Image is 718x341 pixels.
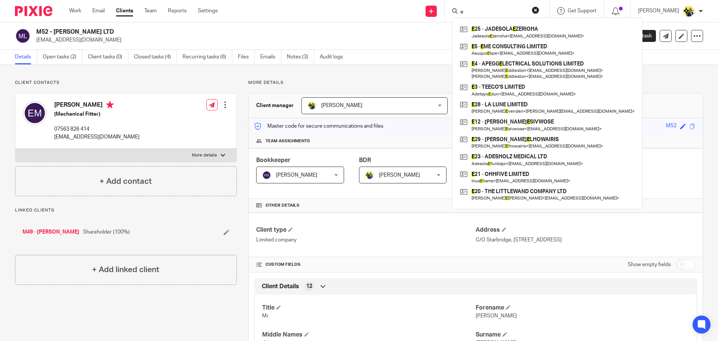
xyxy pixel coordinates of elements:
span: Bookkeeper [256,157,291,163]
p: C/O Starbridge, [STREET_ADDRESS] [476,236,695,244]
p: Limited company [256,236,476,244]
h2: M52 - [PERSON_NAME] LTD [36,28,488,36]
img: Bobo-Starbridge%201.jpg [307,101,316,110]
p: More details [248,80,703,86]
h4: Title [262,304,476,312]
span: Mr [262,313,269,319]
a: Recurring tasks (6) [182,50,232,64]
a: Clients [116,7,133,15]
span: Client Details [262,283,299,290]
a: Reports [168,7,187,15]
h5: (Mechanical Fitter) [54,110,139,118]
img: svg%3E [23,101,47,125]
a: Emails [260,50,281,64]
span: Shareholder (100%) [83,228,130,236]
h4: Client type [256,226,476,234]
p: [EMAIL_ADDRESS][DOMAIN_NAME] [36,36,601,44]
a: M49 - [PERSON_NAME] [22,228,79,236]
span: Get Support [568,8,596,13]
img: Pixie [15,6,52,16]
a: Team [144,7,157,15]
a: Files [238,50,255,64]
a: Settings [198,7,218,15]
h4: + Add linked client [92,264,159,275]
a: Details [15,50,37,64]
p: [EMAIL_ADDRESS][DOMAIN_NAME] [54,133,139,141]
img: Dennis-Starbridge.jpg [365,171,374,180]
a: Audit logs [320,50,349,64]
p: Linked clients [15,207,237,213]
p: Master code for secure communications and files [254,122,383,130]
div: M52 [666,122,676,131]
span: [PERSON_NAME] [379,173,420,178]
img: svg%3E [15,28,31,44]
p: More details [192,152,217,158]
h4: CUSTOM FIELDS [256,262,476,268]
p: 07563 826 414 [54,125,139,133]
h3: Client manager [256,102,294,109]
img: Dan-Starbridge%20(1).jpg [683,5,695,17]
label: Show empty fields [628,261,671,268]
a: Closed tasks (4) [134,50,177,64]
i: Primary [106,101,114,109]
h4: [PERSON_NAME] [54,101,139,110]
a: Open tasks (2) [43,50,82,64]
p: [PERSON_NAME] [638,7,679,15]
h4: Surname [476,331,689,339]
h4: + Add contact [99,176,152,187]
img: svg%3E [262,171,271,180]
span: 12 [306,283,312,290]
p: Client contacts [15,80,237,86]
input: Search [460,9,527,16]
span: Team assignments [266,138,310,144]
h4: Middle Names [262,331,476,339]
span: [PERSON_NAME] [476,313,517,319]
button: Clear [532,6,539,14]
h4: Address [476,226,695,234]
span: [PERSON_NAME] [321,103,362,108]
span: BDR [359,157,371,163]
a: Email [92,7,105,15]
h4: Forename [476,304,689,312]
span: [PERSON_NAME] [276,173,317,178]
a: Client tasks (0) [88,50,128,64]
a: Work [69,7,81,15]
a: Notes (3) [287,50,314,64]
span: Other details [266,203,300,208]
